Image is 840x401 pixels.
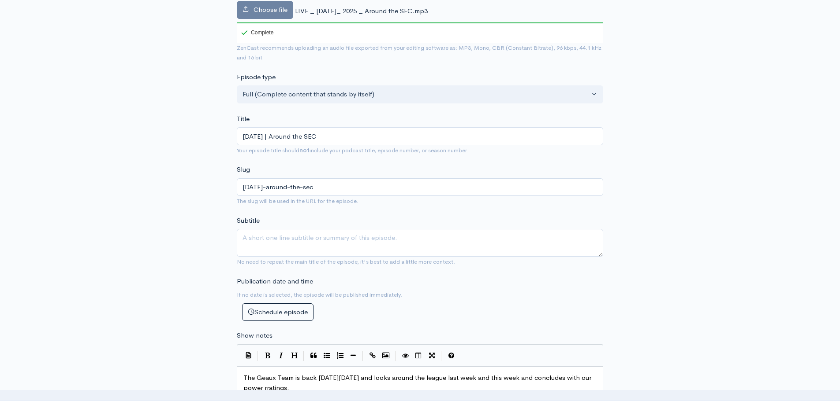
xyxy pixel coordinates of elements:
button: Bold [261,349,274,362]
i: | [258,351,258,361]
button: Schedule episode [242,303,314,321]
button: Full (Complete content that stands by itself) [237,85,603,103]
button: Insert Show Notes Template [242,349,255,362]
button: Numbered List [333,349,347,362]
label: Title [237,114,250,124]
label: Episode type [237,72,276,82]
small: The slug will be used in the URL for the episode. [237,197,358,205]
button: Heading [287,349,301,362]
button: Toggle Preview [399,349,412,362]
div: Full (Complete content that stands by itself) [243,89,590,99]
small: If no date is selected, the episode will be published immediately. [237,291,402,298]
input: What is the episode's title? [237,127,603,145]
button: Markdown Guide [444,349,458,362]
button: Toggle Fullscreen [425,349,438,362]
input: title-of-episode [237,178,603,196]
i: | [362,351,363,361]
div: 100% [237,22,603,23]
button: Italic [274,349,287,362]
span: LIVE _ [DATE]_ 2025 _ Around the SEC.mp3 [295,7,428,15]
small: No need to repeat the main title of the episode, it's best to add a little more context. [237,258,455,265]
small: ZenCast recommends uploading an audio file exported from your editing software as: MP3, Mono, CBR... [237,44,601,62]
label: Subtitle [237,216,260,226]
div: Complete [237,22,275,43]
i: | [441,351,442,361]
label: Publication date and time [237,276,313,287]
label: Slug [237,165,250,175]
strong: not [299,147,310,154]
small: Your episode title should include your podcast title, episode number, or season number. [237,147,469,154]
span: Choose file [254,5,287,14]
i: | [303,351,304,361]
button: Create Link [366,349,379,362]
i: | [395,351,396,361]
button: Generic List [320,349,333,362]
button: Toggle Side by Side [412,349,425,362]
button: Quote [307,349,320,362]
div: Complete [241,30,273,35]
button: Insert Horizontal Line [347,349,360,362]
span: The Geaux Team is back [DATE][DATE] and looks around the league last week and this week and concl... [243,373,593,392]
label: Show notes [237,331,273,341]
button: Insert Image [379,349,392,362]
